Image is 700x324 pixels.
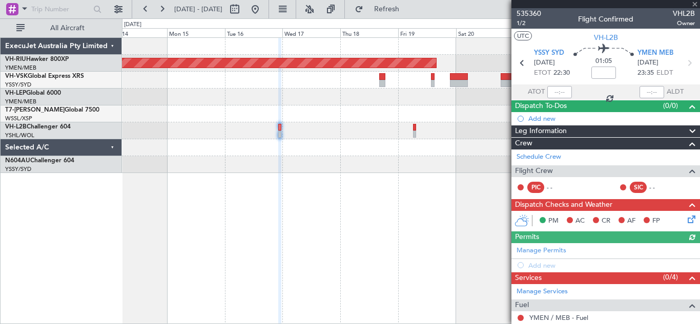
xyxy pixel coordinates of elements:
[5,124,71,130] a: VH-L2BChallenger 604
[5,165,31,173] a: YSSY/SYD
[630,182,647,193] div: SIC
[11,20,111,36] button: All Aircraft
[5,98,36,105] a: YMEN/MEB
[656,68,673,78] span: ELDT
[5,107,99,113] a: T7-[PERSON_NAME]Global 7500
[5,124,27,130] span: VH-L2B
[5,158,30,164] span: N604AU
[517,19,541,28] span: 1/2
[282,28,340,37] div: Wed 17
[515,138,532,149] span: Crew
[575,216,585,226] span: AC
[663,272,678,283] span: (0/4)
[456,28,514,37] div: Sat 20
[27,25,108,32] span: All Aircraft
[514,31,532,40] button: UTC
[663,100,678,111] span: (0/0)
[649,183,672,192] div: - -
[5,90,61,96] a: VH-LEPGlobal 6000
[5,56,26,62] span: VH-RIU
[578,14,633,25] div: Flight Confirmed
[534,58,555,68] span: [DATE]
[124,20,141,29] div: [DATE]
[528,87,545,97] span: ATOT
[595,56,612,67] span: 01:05
[515,100,567,112] span: Dispatch To-Dos
[5,81,31,89] a: YSSY/SYD
[174,5,222,14] span: [DATE] - [DATE]
[517,287,568,297] a: Manage Services
[529,313,588,322] a: YMEN / MEB - Fuel
[340,28,398,37] div: Thu 18
[534,68,551,78] span: ETOT
[5,64,36,72] a: YMEN/MEB
[637,68,654,78] span: 23:35
[515,299,529,311] span: Fuel
[517,8,541,19] span: 535360
[553,68,570,78] span: 22:30
[5,107,65,113] span: T7-[PERSON_NAME]
[602,216,610,226] span: CR
[365,6,408,13] span: Refresh
[515,165,553,177] span: Flight Crew
[5,90,26,96] span: VH-LEP
[673,8,695,19] span: VHL2B
[637,48,673,58] span: YMEN MEB
[225,28,283,37] div: Tue 16
[31,2,90,17] input: Trip Number
[637,58,658,68] span: [DATE]
[527,182,544,193] div: PIC
[534,48,564,58] span: YSSY SYD
[652,216,660,226] span: FP
[515,125,567,137] span: Leg Information
[627,216,635,226] span: AF
[5,132,34,139] a: YSHL/WOL
[5,115,32,122] a: WSSL/XSP
[515,272,542,284] span: Services
[594,32,618,43] span: VH-L2B
[673,19,695,28] span: Owner
[167,28,225,37] div: Mon 15
[548,216,559,226] span: PM
[398,28,456,37] div: Fri 19
[5,73,84,79] a: VH-VSKGlobal Express XRS
[5,73,28,79] span: VH-VSK
[517,152,561,162] a: Schedule Crew
[528,114,695,123] div: Add new
[547,183,570,192] div: - -
[667,87,684,97] span: ALDT
[5,158,74,164] a: N604AUChallenger 604
[5,56,69,62] a: VH-RIUHawker 800XP
[515,199,612,211] span: Dispatch Checks and Weather
[109,28,167,37] div: Sun 14
[350,1,411,17] button: Refresh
